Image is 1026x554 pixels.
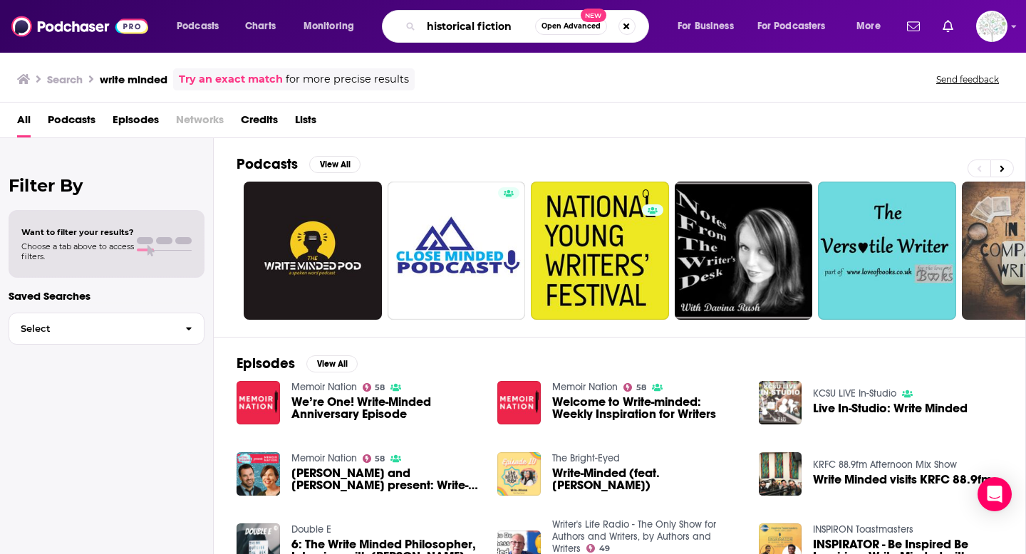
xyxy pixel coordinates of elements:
span: Select [9,324,174,333]
div: 0 [642,187,663,314]
span: Open Advanced [541,23,601,30]
a: We’re One! Write-Minded Anniversary Episode [291,396,481,420]
button: View All [309,156,361,173]
a: Credits [241,108,278,137]
span: Logged in as WunderTanya [976,11,1007,42]
a: Memoir Nation [291,452,357,464]
button: Show profile menu [976,11,1007,42]
a: PodcastsView All [237,155,361,173]
div: Search podcasts, credits, & more... [395,10,663,43]
span: Podcasts [177,16,219,36]
span: More [856,16,881,36]
button: open menu [294,15,373,38]
a: 58 [623,383,646,392]
span: Charts [245,16,276,36]
button: Send feedback [932,73,1003,85]
h3: write minded [100,73,167,86]
h2: Podcasts [237,155,298,173]
a: 58 [363,383,385,392]
a: 49 [586,544,610,553]
a: KRFC 88.9fm Afternoon Mix Show [813,459,957,471]
span: 58 [375,456,385,462]
img: Welcome to Write-minded: Weekly Inspiration for Writers [497,381,541,424]
a: Welcome to Write-minded: Weekly Inspiration for Writers [552,396,742,420]
button: View All [306,355,358,372]
a: Live In-Studio: Write Minded [813,402,968,414]
a: 58 [363,454,385,463]
a: KCSU LIVE In-Studio [813,387,896,399]
input: Search podcasts, credits, & more... [421,15,535,38]
h2: Episodes [237,355,295,372]
button: Select [9,313,204,345]
a: Try an exact match [179,71,283,88]
a: All [17,108,31,137]
img: User Profile [976,11,1007,42]
button: open menu [668,15,752,38]
a: Memoir Nation [552,381,618,393]
button: open menu [167,15,237,38]
a: Write-Minded (feat. Riya Cyriac) [552,467,742,491]
a: The Bright-Eyed [552,452,620,464]
span: Monitoring [304,16,354,36]
a: Show notifications dropdown [937,14,959,38]
button: open menu [846,15,898,38]
h2: Filter By [9,175,204,196]
button: Open AdvancedNew [535,18,607,35]
a: Episodes [113,108,159,137]
span: 58 [375,385,385,391]
a: Grant Faulkner and Brooke Warner present: Write-Minded Is Now Memoir Nation [291,467,481,491]
span: For Podcasters [757,16,826,36]
a: Write Minded visits KRFC 88.9fm [813,474,992,486]
a: 0 [531,182,669,320]
span: 49 [599,545,610,552]
img: Podchaser - Follow, Share and Rate Podcasts [11,13,148,40]
span: New [581,9,606,22]
span: for more precise results [286,71,409,88]
span: Write-Minded (feat. [PERSON_NAME]) [552,467,742,491]
button: open menu [748,15,846,38]
span: For Business [678,16,734,36]
a: EpisodesView All [237,355,358,372]
h3: Search [47,73,83,86]
a: Lists [295,108,316,137]
a: Double E [291,523,331,535]
a: Charts [236,15,284,38]
p: Saved Searches [9,289,204,303]
a: INSPIRON Toastmasters [813,523,913,535]
span: 58 [636,385,646,391]
span: Choose a tab above to access filters. [21,241,134,261]
img: Write-Minded (feat. Riya Cyriac) [497,452,541,496]
span: Want to filter your results? [21,227,134,237]
span: [PERSON_NAME] and [PERSON_NAME] present: Write-Minded Is Now Memoir Nation [291,467,481,491]
a: Podcasts [48,108,95,137]
img: We’re One! Write-Minded Anniversary Episode [237,381,280,424]
a: Show notifications dropdown [901,14,926,38]
a: Memoir Nation [291,381,357,393]
span: Networks [176,108,224,137]
img: Grant Faulkner and Brooke Warner present: Write-Minded Is Now Memoir Nation [237,452,280,496]
img: Write Minded visits KRFC 88.9fm [759,452,802,496]
div: Open Intercom Messenger [978,477,1012,511]
img: Live In-Studio: Write Minded [759,381,802,424]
